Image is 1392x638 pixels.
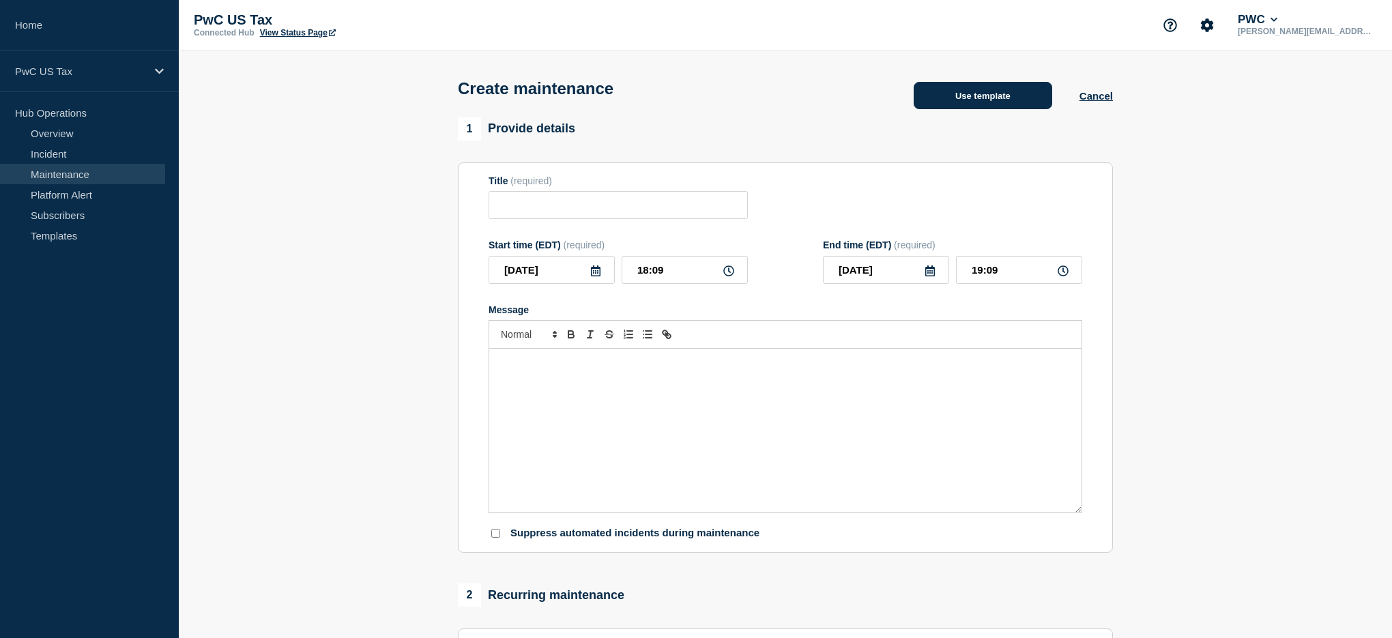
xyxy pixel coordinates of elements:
input: HH:MM [622,256,748,284]
button: Toggle italic text [581,326,600,343]
input: Suppress automated incidents during maintenance [491,529,500,538]
input: HH:MM [956,256,1082,284]
div: Provide details [458,117,575,141]
button: Toggle bold text [562,326,581,343]
p: [PERSON_NAME][EMAIL_ADDRESS][PERSON_NAME][DOMAIN_NAME] [1235,27,1377,36]
p: Connected Hub [194,28,255,38]
button: Cancel [1079,90,1113,102]
p: PwC US Tax [15,66,146,77]
h1: Create maintenance [458,79,613,98]
input: Title [489,191,748,219]
span: Font size [495,326,562,343]
span: (required) [510,175,552,186]
button: Use template [914,82,1052,109]
div: Message [489,304,1082,315]
span: (required) [564,240,605,250]
div: Start time (EDT) [489,240,748,250]
button: Support [1156,11,1185,40]
span: 2 [458,583,481,607]
input: YYYY-MM-DD [823,256,949,284]
button: Account settings [1193,11,1221,40]
div: Title [489,175,748,186]
p: PwC US Tax [194,12,467,28]
span: 1 [458,117,481,141]
button: Toggle ordered list [619,326,638,343]
input: YYYY-MM-DD [489,256,615,284]
div: Recurring maintenance [458,583,624,607]
p: Suppress automated incidents during maintenance [510,527,759,540]
button: Toggle link [657,326,676,343]
div: End time (EDT) [823,240,1082,250]
button: Toggle strikethrough text [600,326,619,343]
button: Toggle bulleted list [638,326,657,343]
span: (required) [894,240,936,250]
button: PWC [1235,13,1280,27]
a: View Status Page [260,28,336,38]
div: Message [489,349,1082,512]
